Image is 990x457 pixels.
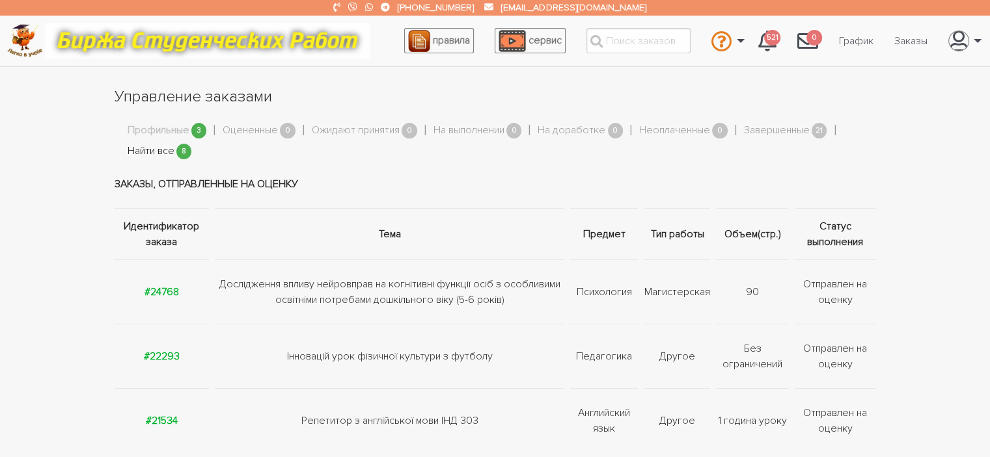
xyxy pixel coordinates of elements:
[404,28,474,53] a: правила
[641,259,713,324] td: Магистерская
[586,28,691,53] input: Поиск заказов
[567,259,641,324] td: Психология
[791,208,876,259] th: Статус выполнения
[408,30,430,52] img: agreement_icon-feca34a61ba7f3d1581b08bc946b2ec1ccb426f67415f344566775c155b7f62c.png
[713,208,791,259] th: Объем(стр.)
[567,388,641,452] td: Английский язык
[45,23,370,59] img: motto-12e01f5a76059d5f6a28199ef077b1f78e012cfde436ab5cf1d4517935686d32.gif
[223,122,278,139] a: Оцененные
[529,34,562,47] span: сервис
[128,143,174,160] a: Найти все
[748,23,787,59] a: 521
[806,30,822,46] span: 0
[608,123,624,139] span: 0
[115,160,876,209] td: Заказы, отправленные на оценку
[567,208,641,259] th: Предмет
[212,259,568,324] td: Дослідження впливу нейровправ на когнітивні функції осіб з особливими освітніми потребами дошкіль...
[433,122,504,139] a: На выполнении
[713,259,791,324] td: 90
[115,86,876,108] h1: Управление заказами
[146,414,178,427] a: #21534
[713,324,791,388] td: Без ограничений
[212,208,568,259] th: Тема
[212,324,568,388] td: Інновацій урок фізичної культури з футболу
[7,24,43,57] img: logo-c4363faeb99b52c628a42810ed6dfb4293a56d4e4775eb116515dfe7f33672af.png
[128,122,189,139] a: Профильные
[639,122,710,139] a: Неоплаченные
[538,122,605,139] a: На доработке
[506,123,522,139] span: 0
[567,324,641,388] td: Педагогика
[501,2,646,13] a: [EMAIL_ADDRESS][DOMAIN_NAME]
[641,324,713,388] td: Другое
[176,144,192,160] span: 8
[499,30,526,52] img: play_icon-49f7f135c9dc9a03216cfdbccbe1e3994649169d890fb554cedf0eac35a01ba8.png
[829,29,884,53] a: График
[144,350,180,363] a: #22293
[402,123,417,139] span: 0
[884,29,938,53] a: Заказы
[713,388,791,452] td: 1 година уроку
[791,259,876,324] td: Отправлен на оценку
[712,123,728,139] span: 0
[212,388,568,452] td: Репетитор з англійської мови ІНД 303
[433,34,470,47] span: правила
[791,388,876,452] td: Отправлен на оценку
[398,2,474,13] a: [PHONE_NUMBER]
[744,122,810,139] a: Завершенные
[280,123,296,139] span: 0
[144,285,179,298] a: #24768
[791,324,876,388] td: Отправлен на оценку
[787,23,829,59] a: 0
[641,388,713,452] td: Другое
[312,122,400,139] a: Ожидают принятия
[764,30,780,46] span: 521
[812,123,827,139] span: 21
[641,208,713,259] th: Тип работы
[115,208,212,259] th: Идентификатор заказа
[191,123,207,139] span: 3
[495,28,566,53] a: сервис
